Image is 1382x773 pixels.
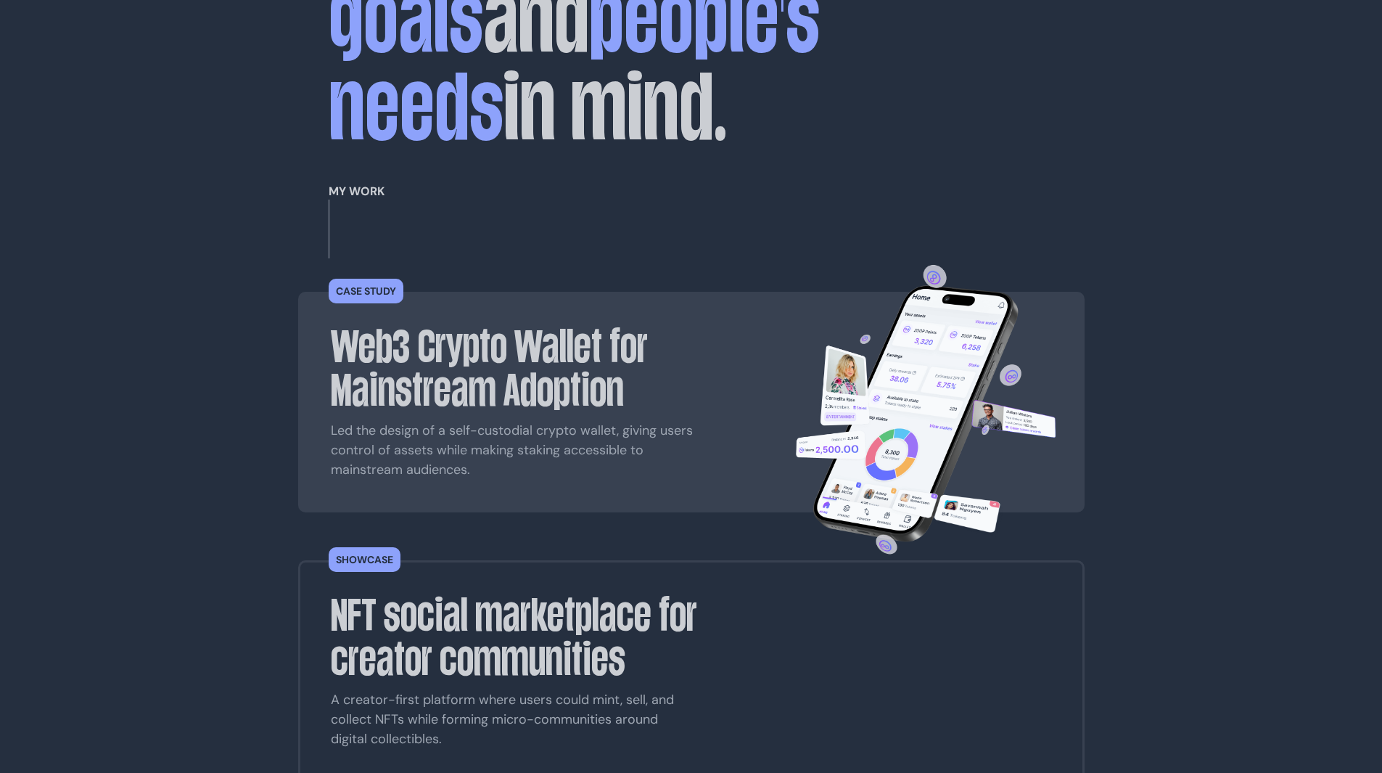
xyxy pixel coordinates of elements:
[331,421,694,480] p: Led the design of a self-custodial crypto wallet, giving users control of assets while making sta...
[727,259,1073,596] img: Web3 crypto wallet app
[331,593,752,682] h3: NFT social marketplace for creator communities
[329,185,1054,198] h2: My work
[329,271,1054,513] a: Case study Web3 Crypto Wallet for Mainstream Adoption Led the design of a self-custodial crypto w...
[331,690,694,749] p: A creator-first platform where users could mint, sell, and collect NFTs while forming micro-commu...
[336,555,393,565] p: Showcase
[336,286,396,296] p: Case study
[331,324,752,413] h3: Web3 Crypto Wallet for Mainstream Adoption
[807,194,1095,531] img: Web3 crypto wallet app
